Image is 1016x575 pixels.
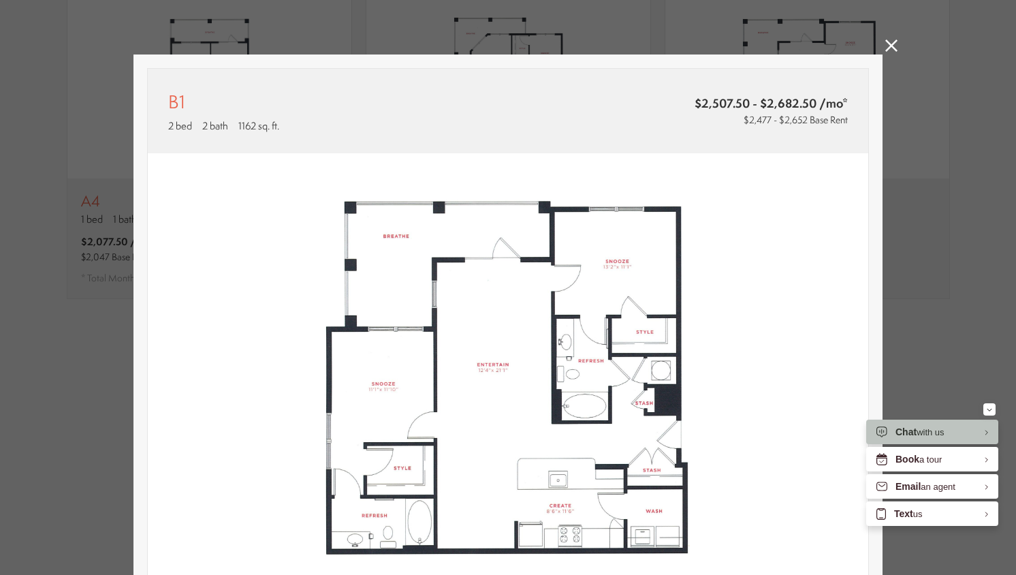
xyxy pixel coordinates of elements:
span: $2,477 - $2,652 Base Rent [744,113,848,127]
span: $2,507.50 - $2,682.50 /mo* [580,95,848,112]
span: 2 bed [168,119,192,133]
span: 1162 sq. ft. [238,119,279,133]
p: B1 [168,89,185,115]
span: 2 bath [202,119,228,133]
